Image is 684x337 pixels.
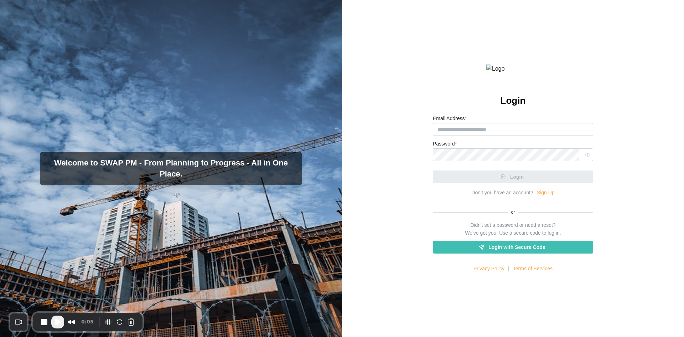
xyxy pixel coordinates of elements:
[433,115,467,123] label: Email Address
[473,265,504,273] a: Privacy Policy
[508,265,509,273] div: |
[513,265,553,273] a: Terms of Services
[433,241,593,254] a: Login with Secure Code
[501,95,526,107] h2: Login
[471,189,533,197] div: Don’t you have an account?
[46,158,296,180] h3: Welcome to SWAP PM - From Planning to Progress - All in One Place.
[433,140,457,148] label: Password
[488,241,545,253] span: Login with Secure Code
[465,221,561,237] div: Didn't set a password or need a reset? We've got you. Use a secure code to log in.
[433,209,593,216] div: or
[486,65,540,73] img: Logo
[537,189,555,197] a: Sign Up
